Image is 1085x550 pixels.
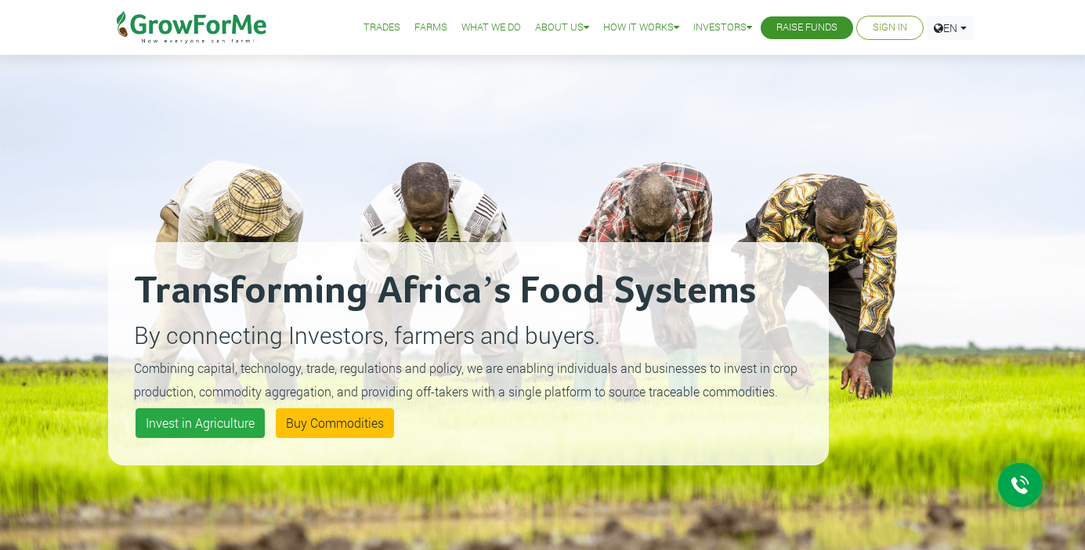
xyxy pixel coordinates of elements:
p: By connecting Investors, farmers and buyers. [134,317,803,353]
a: Buy Commodities [276,408,394,438]
a: About Us [535,20,589,36]
a: Invest in Agriculture [136,408,265,438]
small: Combining capital, technology, trade, regulations and policy, we are enabling individuals and bus... [134,360,797,400]
a: Farms [414,20,447,36]
a: How it Works [603,20,679,36]
a: EN [927,16,974,40]
a: Investors [693,20,752,36]
a: What We Do [461,20,521,36]
a: Raise Funds [776,20,837,36]
a: Trades [363,20,400,36]
h2: Transforming Africa’s Food Systems [134,268,803,315]
a: Sign In [873,20,907,36]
